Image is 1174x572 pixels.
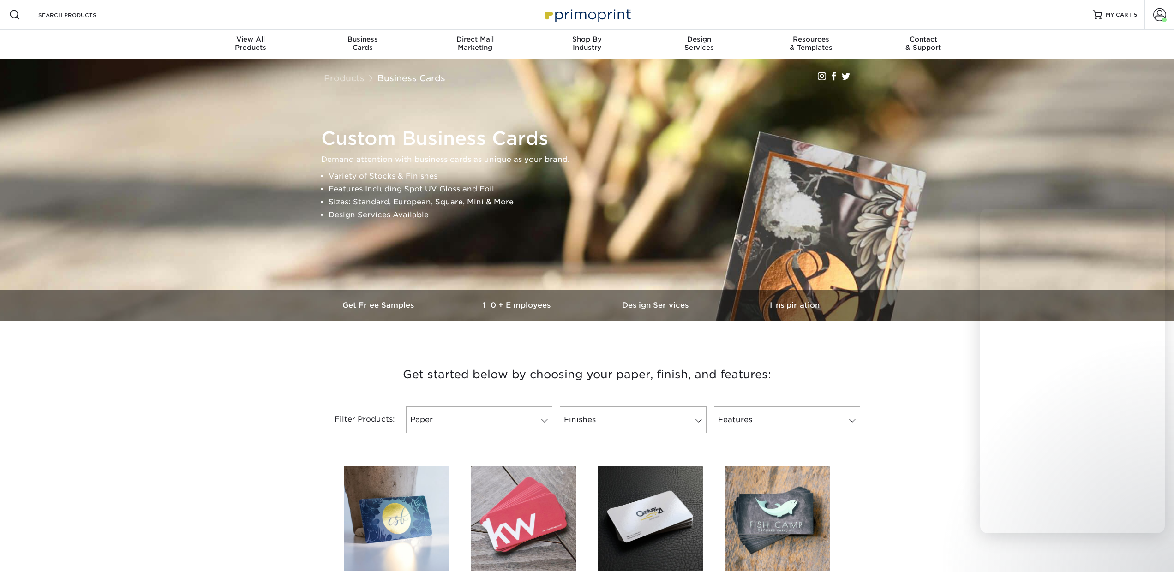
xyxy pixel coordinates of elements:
[321,153,861,166] p: Demand attention with business cards as unique as your brand.
[755,35,867,43] span: Resources
[329,170,861,183] li: Variety of Stocks & Finishes
[725,290,864,321] a: Inspiration
[406,406,552,433] a: Paper
[377,73,445,83] a: Business Cards
[419,35,531,52] div: Marketing
[980,209,1165,533] iframe: To enrich screen reader interactions, please activate Accessibility in Grammarly extension settings
[321,127,861,149] h1: Custom Business Cards
[643,35,755,43] span: Design
[587,301,725,310] h3: Design Services
[317,354,857,395] h3: Get started below by choosing your paper, finish, and features:
[643,30,755,59] a: DesignServices
[755,30,867,59] a: Resources& Templates
[560,406,706,433] a: Finishes
[449,301,587,310] h3: 10+ Employees
[531,35,643,52] div: Industry
[449,290,587,321] a: 10+ Employees
[195,35,307,43] span: View All
[419,35,531,43] span: Direct Mail
[714,406,860,433] a: Features
[643,35,755,52] div: Services
[329,183,861,196] li: Features Including Spot UV Gloss and Foil
[867,35,979,52] div: & Support
[1134,12,1137,18] span: 5
[307,30,419,59] a: BusinessCards
[471,466,576,571] img: Matte Business Cards
[324,73,365,83] a: Products
[587,290,725,321] a: Design Services
[329,196,861,209] li: Sizes: Standard, European, Square, Mini & More
[195,35,307,52] div: Products
[307,35,419,52] div: Cards
[310,406,402,433] div: Filter Products:
[867,35,979,43] span: Contact
[310,301,449,310] h3: Get Free Samples
[598,466,703,571] img: Glossy UV Coated Business Cards
[531,35,643,43] span: Shop By
[329,209,861,221] li: Design Services Available
[725,301,864,310] h3: Inspiration
[1143,541,1165,563] iframe: To enrich screen reader interactions, please activate Accessibility in Grammarly extension settings
[307,35,419,43] span: Business
[195,30,307,59] a: View AllProducts
[37,9,127,20] input: SEARCH PRODUCTS.....
[755,35,867,52] div: & Templates
[1106,11,1132,19] span: MY CART
[344,466,449,571] img: Silk Laminated Business Cards
[419,30,531,59] a: Direct MailMarketing
[541,5,633,24] img: Primoprint
[867,30,979,59] a: Contact& Support
[531,30,643,59] a: Shop ByIndustry
[310,290,449,321] a: Get Free Samples
[725,466,830,571] img: Velvet Laminated Business Cards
